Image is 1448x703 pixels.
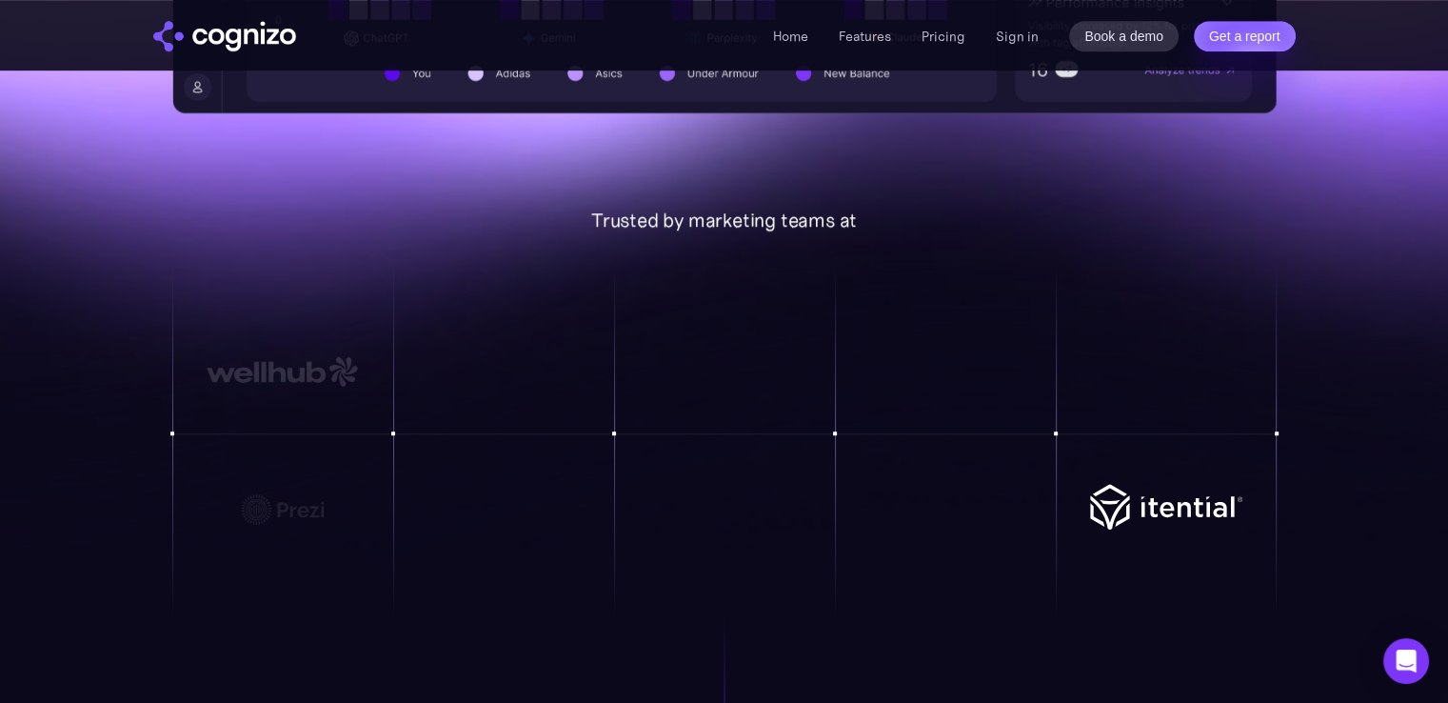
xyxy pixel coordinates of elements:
[773,28,808,45] a: Home
[153,21,296,51] a: home
[1383,638,1429,684] div: Open Intercom Messenger
[1194,21,1296,51] a: Get a report
[922,28,965,45] a: Pricing
[1069,21,1179,51] a: Book a demo
[996,25,1039,48] a: Sign in
[153,21,296,51] img: cognizo logo
[172,209,1277,231] div: Trusted by marketing teams at
[839,28,891,45] a: Features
